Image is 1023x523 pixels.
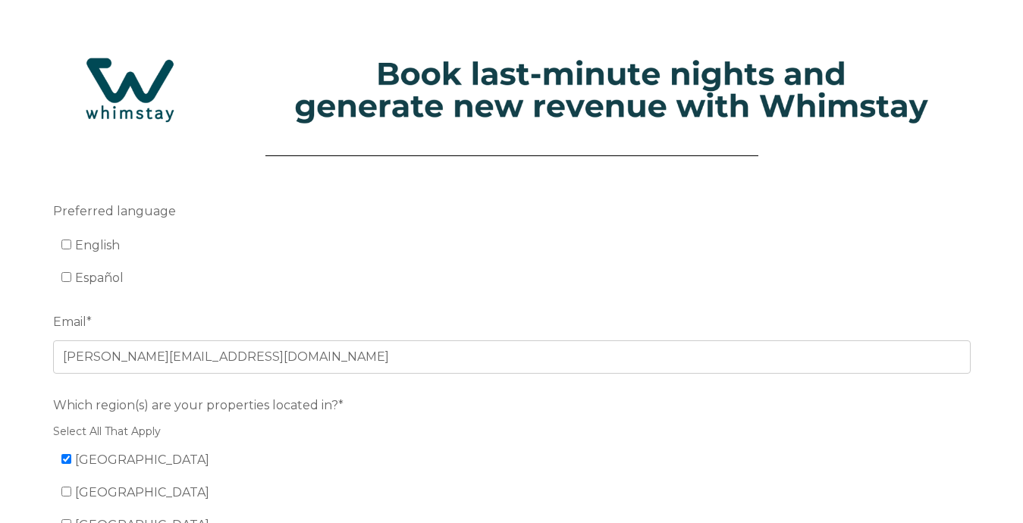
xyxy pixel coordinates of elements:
[53,424,971,440] legend: Select All That Apply
[75,271,124,285] span: Español
[75,238,120,252] span: English
[75,485,209,500] span: [GEOGRAPHIC_DATA]
[61,454,71,464] input: [GEOGRAPHIC_DATA]
[53,199,176,223] span: Preferred language
[61,487,71,496] input: [GEOGRAPHIC_DATA]
[61,240,71,249] input: English
[53,393,344,417] span: Which region(s) are your properties located in?*
[53,310,86,334] span: Email
[61,272,71,282] input: Español
[15,37,1008,142] img: Hubspot header for SSOB (4)
[75,453,209,467] span: [GEOGRAPHIC_DATA]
